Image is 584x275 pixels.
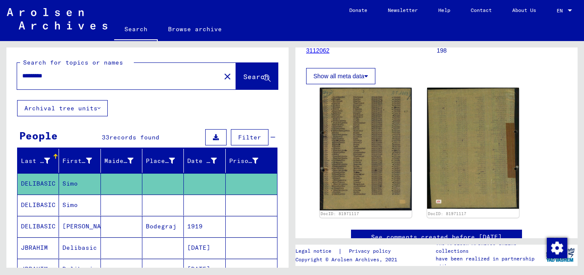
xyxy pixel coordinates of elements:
mat-header-cell: Maiden Name [101,149,142,173]
img: 002.jpg [427,88,519,209]
a: DocID: 81971117 [428,211,466,216]
mat-header-cell: Prisoner # [226,149,277,173]
a: See comments created before [DATE] [371,233,502,242]
div: Date of Birth [187,157,216,166]
div: Prisoner # [229,154,269,168]
span: EN [557,8,566,14]
button: Archival tree units [17,100,108,116]
mat-cell: [DATE] [184,237,225,258]
img: Change consent [547,238,567,258]
button: Filter [231,129,268,145]
mat-cell: Bodegraj [142,216,184,237]
div: Date of Birth [187,154,227,168]
mat-cell: Delibasic [59,237,100,258]
img: Arolsen_neg.svg [7,8,107,30]
mat-cell: [PERSON_NAME] [59,216,100,237]
mat-header-cell: Date of Birth [184,149,225,173]
p: The Arolsen Archives online collections [436,240,543,255]
a: 3112062 [306,47,330,54]
mat-header-cell: Place of Birth [142,149,184,173]
span: 33 [102,133,109,141]
img: 001.jpg [320,88,412,210]
div: Prisoner # [229,157,258,166]
button: Search [236,63,278,89]
mat-cell: DELIBASIC [18,173,59,194]
div: | [295,247,401,256]
div: Last Name [21,157,50,166]
img: yv_logo.png [544,244,576,266]
button: Show all meta data [306,68,375,84]
div: People [19,128,58,143]
div: First Name [62,154,102,168]
div: First Name [62,157,91,166]
a: Search [114,19,158,41]
mat-cell: Simo [59,173,100,194]
mat-label: Search for topics or names [23,59,123,66]
div: Maiden Name [104,154,144,168]
mat-icon: close [222,71,233,82]
a: Legal notice [295,247,338,256]
mat-cell: JBRAHIM [18,237,59,258]
a: Privacy policy [342,247,401,256]
mat-cell: DELIBASIC [18,216,59,237]
a: DocID: 81971117 [321,211,359,216]
span: Search [243,72,269,81]
button: Clear [219,68,236,85]
mat-cell: Simo [59,195,100,216]
div: Maiden Name [104,157,133,166]
span: records found [109,133,159,141]
p: have been realized in partnership with [436,255,543,270]
a: Browse archive [158,19,232,39]
div: Place of Birth [146,154,186,168]
div: Place of Birth [146,157,175,166]
mat-cell: 1919 [184,216,225,237]
p: 198 [437,46,567,55]
mat-header-cell: Last Name [18,149,59,173]
mat-header-cell: First Name [59,149,100,173]
div: Change consent [546,237,567,258]
span: Filter [238,133,261,141]
div: Last Name [21,154,61,168]
mat-cell: DELIBASIC [18,195,59,216]
p: Copyright © Arolsen Archives, 2021 [295,256,401,263]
